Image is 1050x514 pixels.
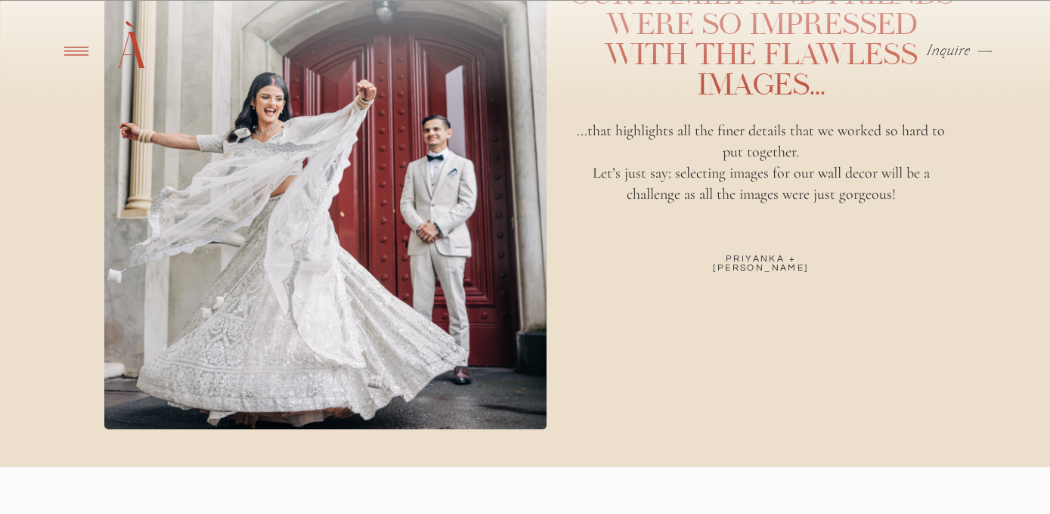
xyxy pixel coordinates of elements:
[694,255,829,274] h2: Priyanka + [PERSON_NAME]
[108,19,154,83] a: À
[927,44,971,59] a: Inquire
[576,120,946,212] p: ...that highlights all the finer details that we worked so hard to put together. Let’s just say: ...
